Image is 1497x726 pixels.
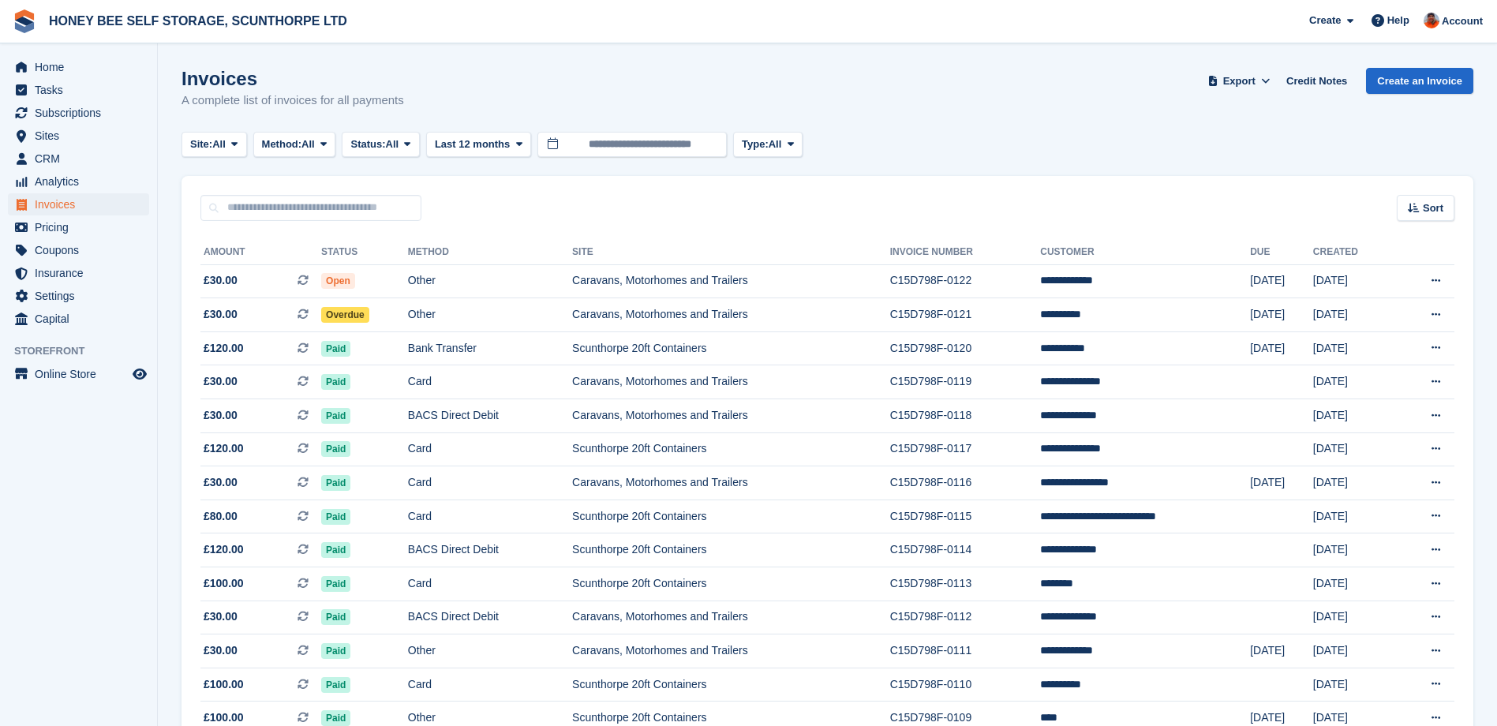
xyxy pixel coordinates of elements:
[890,240,1041,265] th: Invoice Number
[190,137,212,152] span: Site:
[1387,13,1409,28] span: Help
[321,240,408,265] th: Status
[321,374,350,390] span: Paid
[572,466,890,500] td: Caravans, Motorhomes and Trailers
[1313,466,1394,500] td: [DATE]
[204,440,244,457] span: £120.00
[890,365,1041,399] td: C15D798F-0119
[321,273,355,289] span: Open
[386,137,399,152] span: All
[35,79,129,101] span: Tasks
[8,79,149,101] a: menu
[321,576,350,592] span: Paid
[35,216,129,238] span: Pricing
[890,533,1041,567] td: C15D798F-0114
[426,132,531,158] button: Last 12 months
[408,567,572,601] td: Card
[1313,634,1394,668] td: [DATE]
[321,609,350,625] span: Paid
[435,137,510,152] span: Last 12 months
[1313,331,1394,365] td: [DATE]
[1250,240,1313,265] th: Due
[572,365,890,399] td: Caravans, Motorhomes and Trailers
[204,575,244,592] span: £100.00
[1313,500,1394,533] td: [DATE]
[8,262,149,284] a: menu
[890,601,1041,634] td: C15D798F-0112
[321,341,350,357] span: Paid
[35,148,129,170] span: CRM
[204,676,244,693] span: £100.00
[733,132,803,158] button: Type: All
[1313,601,1394,634] td: [DATE]
[408,264,572,298] td: Other
[1250,298,1313,332] td: [DATE]
[572,240,890,265] th: Site
[8,193,149,215] a: menu
[1313,567,1394,601] td: [DATE]
[890,399,1041,433] td: C15D798F-0118
[408,668,572,702] td: Card
[890,466,1041,500] td: C15D798F-0116
[572,298,890,332] td: Caravans, Motorhomes and Trailers
[572,533,890,567] td: Scunthorpe 20ft Containers
[204,541,244,558] span: £120.00
[8,102,149,124] a: menu
[35,125,129,147] span: Sites
[1442,13,1483,29] span: Account
[200,240,321,265] th: Amount
[13,9,36,33] img: stora-icon-8386f47178a22dfd0bd8f6a31ec36ba5ce8667c1dd55bd0f319d3a0aa187defe.svg
[35,262,129,284] span: Insurance
[204,373,238,390] span: £30.00
[1250,466,1313,500] td: [DATE]
[1309,13,1341,28] span: Create
[1313,668,1394,702] td: [DATE]
[890,567,1041,601] td: C15D798F-0113
[8,125,149,147] a: menu
[742,137,769,152] span: Type:
[35,56,129,78] span: Home
[408,466,572,500] td: Card
[35,308,129,330] span: Capital
[301,137,315,152] span: All
[35,239,129,261] span: Coupons
[321,677,350,693] span: Paid
[890,668,1041,702] td: C15D798F-0110
[1313,365,1394,399] td: [DATE]
[890,634,1041,668] td: C15D798F-0111
[35,102,129,124] span: Subscriptions
[890,432,1041,466] td: C15D798F-0117
[890,264,1041,298] td: C15D798F-0122
[204,407,238,424] span: £30.00
[204,306,238,323] span: £30.00
[321,542,350,558] span: Paid
[342,132,419,158] button: Status: All
[1313,240,1394,265] th: Created
[572,634,890,668] td: Caravans, Motorhomes and Trailers
[1250,264,1313,298] td: [DATE]
[408,365,572,399] td: Card
[350,137,385,152] span: Status:
[321,441,350,457] span: Paid
[890,500,1041,533] td: C15D798F-0115
[204,474,238,491] span: £30.00
[890,298,1041,332] td: C15D798F-0121
[204,340,244,357] span: £120.00
[253,132,336,158] button: Method: All
[1204,68,1274,94] button: Export
[8,148,149,170] a: menu
[408,399,572,433] td: BACS Direct Debit
[572,264,890,298] td: Caravans, Motorhomes and Trailers
[8,216,149,238] a: menu
[572,668,890,702] td: Scunthorpe 20ft Containers
[1313,399,1394,433] td: [DATE]
[1250,331,1313,365] td: [DATE]
[769,137,782,152] span: All
[204,608,238,625] span: £30.00
[182,68,404,89] h1: Invoices
[890,331,1041,365] td: C15D798F-0120
[408,601,572,634] td: BACS Direct Debit
[572,399,890,433] td: Caravans, Motorhomes and Trailers
[204,642,238,659] span: £30.00
[262,137,302,152] span: Method:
